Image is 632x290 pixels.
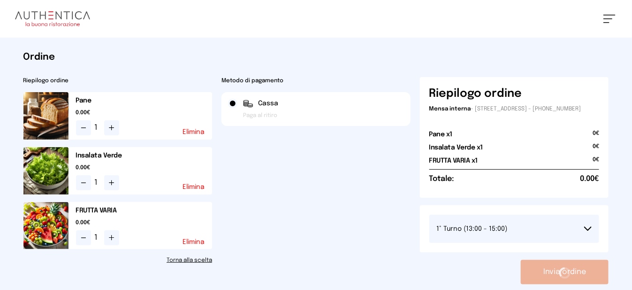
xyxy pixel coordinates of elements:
button: Elimina [183,239,205,245]
p: - [STREET_ADDRESS] - [PHONE_NUMBER] [429,105,600,113]
img: logo.8f33a47.png [15,11,90,26]
img: media [23,202,69,250]
h6: Riepilogo ordine [429,86,522,102]
h2: Pane [76,96,213,105]
img: media [23,147,69,195]
h2: Metodo di pagamento [221,77,411,85]
span: 0€ [593,156,599,169]
a: Torna alla scelta [23,257,213,264]
span: 0€ [593,143,599,156]
span: 1 [95,177,100,188]
h2: Insalata Verde x1 [429,143,483,152]
button: Elimina [183,129,205,135]
span: 0.00€ [76,109,213,117]
span: 0€ [593,130,599,143]
span: 1° Turno (13:00 - 15:00) [437,226,508,232]
h2: Pane x1 [429,130,453,139]
span: 0.00€ [76,219,213,227]
img: media [23,92,69,140]
h2: Riepilogo ordine [23,77,213,85]
span: 0.00€ [580,173,599,185]
span: Cassa [258,99,278,108]
span: 0.00€ [76,164,213,172]
h2: FRUTTA VARIA [76,206,213,215]
button: Elimina [183,184,205,190]
button: 1° Turno (13:00 - 15:00) [429,215,600,243]
h6: Totale: [429,173,454,185]
span: 1 [95,232,100,243]
span: 1 [95,122,100,133]
span: Mensa interna [429,106,471,112]
span: Paga al ritiro [243,112,277,119]
h2: Insalata Verde [76,151,213,160]
h1: Ordine [23,51,609,64]
h2: FRUTTA VARIA x1 [429,156,478,165]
